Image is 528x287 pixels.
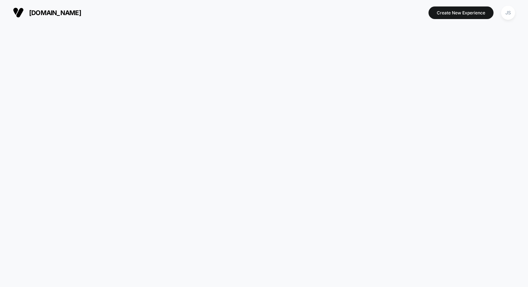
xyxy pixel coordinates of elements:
[13,7,24,18] img: Visually logo
[11,7,83,18] button: [DOMAIN_NAME]
[499,5,517,20] button: JS
[501,6,515,20] div: JS
[29,9,81,17] span: [DOMAIN_NAME]
[429,6,494,19] button: Create New Experience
